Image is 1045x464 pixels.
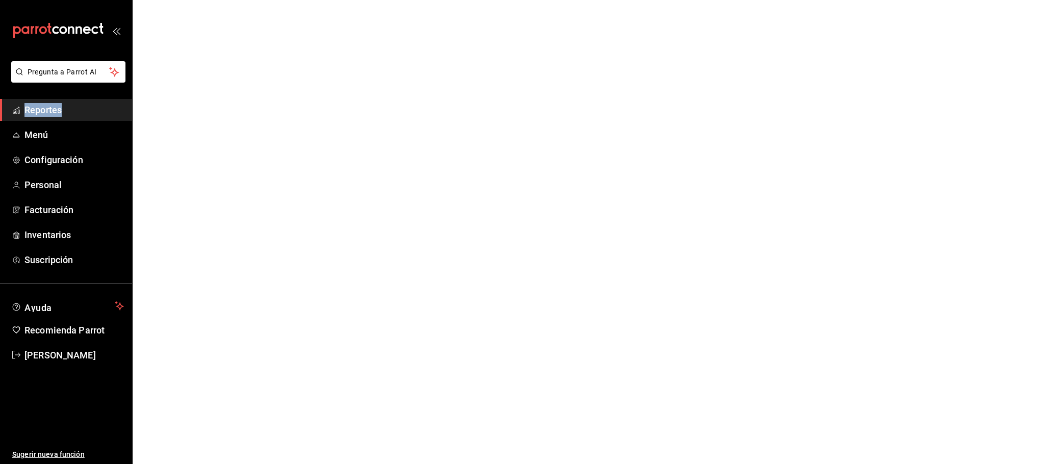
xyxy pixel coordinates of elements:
button: Pregunta a Parrot AI [11,61,125,83]
span: Configuración [24,153,124,167]
span: Pregunta a Parrot AI [28,67,110,78]
span: [PERSON_NAME] [24,348,124,362]
span: Personal [24,178,124,192]
span: Reportes [24,103,124,117]
span: Inventarios [24,228,124,242]
a: Pregunta a Parrot AI [7,74,125,85]
button: open_drawer_menu [112,27,120,35]
span: Ayuda [24,300,111,312]
span: Recomienda Parrot [24,323,124,337]
span: Sugerir nueva función [12,449,124,460]
span: Suscripción [24,253,124,267]
span: Menú [24,128,124,142]
span: Facturación [24,203,124,217]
